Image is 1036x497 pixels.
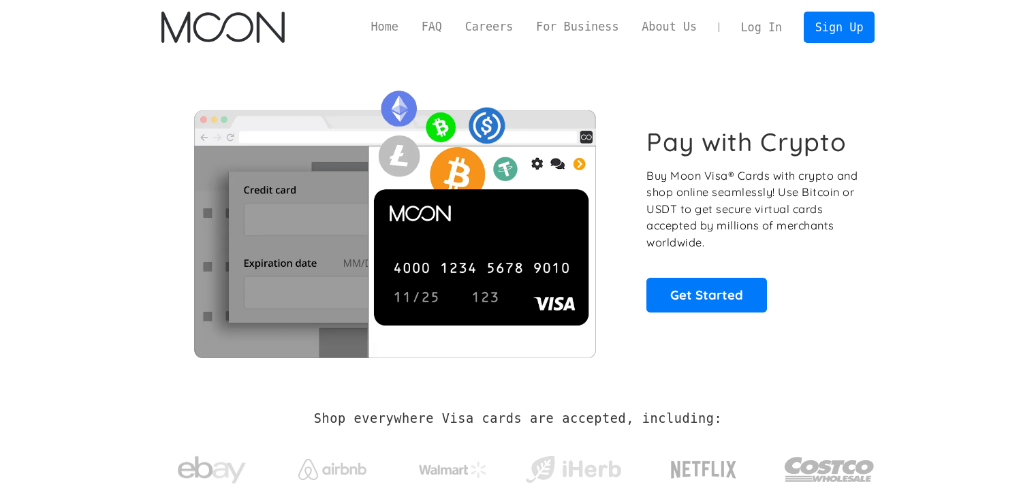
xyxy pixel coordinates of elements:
a: FAQ [410,18,454,35]
a: Airbnb [281,445,383,487]
img: ebay [178,449,246,492]
a: Home [360,18,410,35]
img: iHerb [522,452,624,487]
a: Walmart [402,448,503,485]
a: Log In [729,12,794,42]
a: Netflix [643,439,765,494]
a: iHerb [522,438,624,494]
a: About Us [630,18,708,35]
img: Moon Logo [161,12,285,43]
a: Careers [454,18,524,35]
h1: Pay with Crypto [646,127,847,157]
p: Buy Moon Visa® Cards with crypto and shop online seamlessly! Use Bitcoin or USDT to get secure vi... [646,167,860,251]
a: Get Started [646,278,767,312]
img: Airbnb [298,459,366,480]
img: Walmart [419,462,487,478]
a: For Business [524,18,630,35]
h2: Shop everywhere Visa cards are accepted, including: [314,411,722,426]
img: Costco [784,444,875,495]
img: Netflix [670,453,738,487]
a: Sign Up [804,12,875,42]
img: Moon Cards let you spend your crypto anywhere Visa is accepted. [161,81,628,357]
